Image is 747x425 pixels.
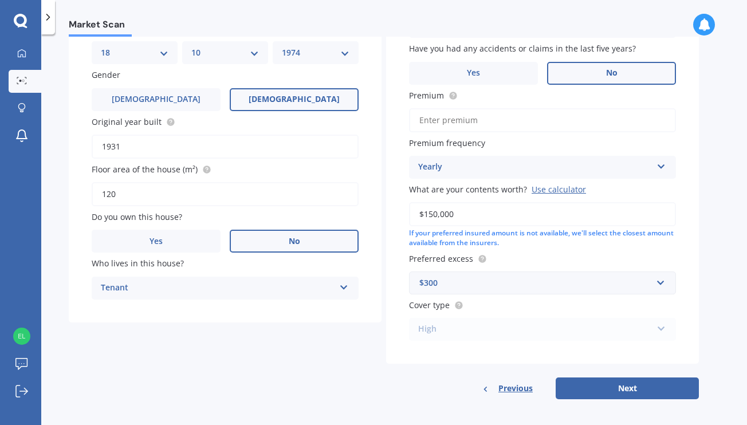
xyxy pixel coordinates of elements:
[409,253,473,264] span: Preferred excess
[418,160,652,174] div: Yearly
[92,164,198,175] span: Floor area of the house (m²)
[92,182,359,206] input: Enter floor area
[409,137,485,148] span: Premium frequency
[419,277,652,289] div: $300
[409,108,676,132] input: Enter premium
[92,70,120,81] span: Gender
[289,237,300,246] span: No
[249,95,340,104] span: [DEMOGRAPHIC_DATA]
[498,380,533,397] span: Previous
[69,19,132,34] span: Market Scan
[606,68,618,78] span: No
[467,68,480,78] span: Yes
[556,377,699,399] button: Next
[92,116,162,127] span: Original year built
[409,184,527,195] span: What are your contents worth?
[101,281,335,295] div: Tenant
[92,135,359,159] input: Enter year
[409,300,450,310] span: Cover type
[409,44,636,54] span: Have you had any accidents or claims in the last five years?
[409,90,444,101] span: Premium
[150,237,163,246] span: Yes
[532,184,586,195] div: Use calculator
[112,95,200,104] span: [DEMOGRAPHIC_DATA]
[409,229,676,248] div: If your preferred insured amount is not available, we'll select the closest amount available from...
[92,258,184,269] span: Who lives in this house?
[92,211,182,222] span: Do you own this house?
[13,328,30,345] img: 3ed0fb76dca56f7db77522f49169af1b
[409,202,676,226] input: Enter amount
